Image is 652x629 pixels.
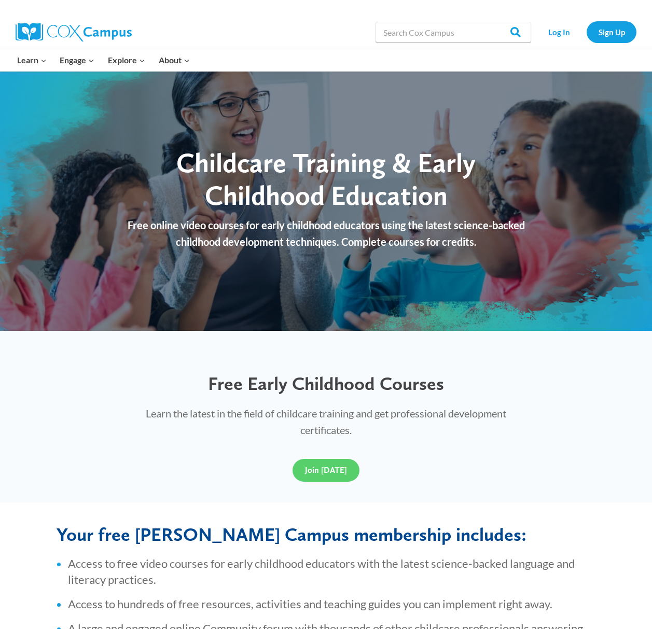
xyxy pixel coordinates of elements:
nav: Primary Navigation [10,49,196,71]
p: Free online video courses for early childhood educators using the latest science-backed childhood... [116,217,536,250]
nav: Secondary Navigation [536,21,636,43]
img: Cox Campus [16,23,132,41]
input: Search Cox Campus [376,22,531,43]
span: About [159,53,190,67]
span: Free Early Childhood Courses [208,372,444,395]
span: Join [DATE] [305,465,347,475]
a: Log In [536,21,581,43]
a: Join [DATE] [293,459,359,482]
a: Sign Up [587,21,636,43]
li: Access to hundreds of free resources, activities and teaching guides you can implement right away. [68,596,596,612]
span: Engage [60,53,94,67]
li: Access to free video courses for early childhood educators with the latest science-backed languag... [68,556,596,588]
span: Your free [PERSON_NAME] Campus membership includes: [57,523,526,546]
p: Learn the latest in the field of childcare training and get professional development certificates. [126,405,527,438]
span: Explore [108,53,145,67]
span: Learn [17,53,47,67]
span: Childcare Training & Early Childhood Education [176,146,476,211]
